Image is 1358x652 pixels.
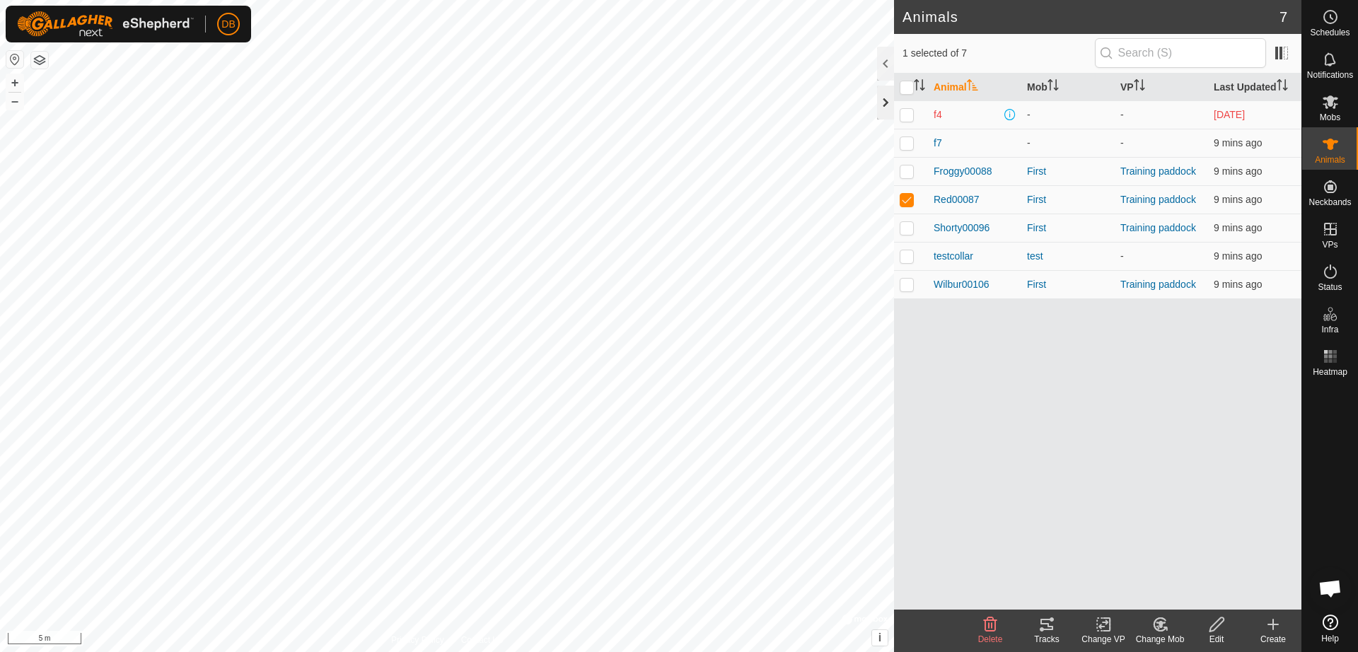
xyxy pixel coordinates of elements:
h2: Animals [903,8,1279,25]
div: - [1027,107,1109,122]
div: Change Mob [1132,633,1188,646]
div: First [1027,221,1109,235]
span: 1 selected of 7 [903,46,1095,61]
div: - [1027,136,1109,151]
a: Training paddock [1120,222,1196,233]
span: 7 [1279,6,1287,28]
div: First [1027,164,1109,179]
app-display-virtual-paddock-transition: - [1120,109,1124,120]
th: Last Updated [1208,74,1301,101]
span: 7 Sept 2025, 1:14 pm [1214,222,1262,233]
span: Shorty00096 [934,221,990,235]
button: + [6,74,23,91]
div: First [1027,277,1109,292]
span: testcollar [934,249,973,264]
span: f4 [934,107,942,122]
span: Schedules [1310,28,1350,37]
span: f7 [934,136,942,151]
span: DB [221,17,235,32]
span: 23 Aug 2025, 5:14 pm [1214,109,1245,120]
a: Contact Us [461,634,503,646]
span: Animals [1315,156,1345,164]
a: Training paddock [1120,165,1196,177]
div: Tracks [1018,633,1075,646]
a: Open chat [1309,567,1352,610]
button: – [6,93,23,110]
span: Froggy00088 [934,164,992,179]
span: Neckbands [1308,198,1351,206]
th: Animal [928,74,1021,101]
a: Training paddock [1120,194,1196,205]
div: Create [1245,633,1301,646]
div: Change VP [1075,633,1132,646]
div: Edit [1188,633,1245,646]
p-sorticon: Activate to sort [1047,81,1059,93]
span: 7 Sept 2025, 1:14 pm [1214,279,1262,290]
div: test [1027,249,1109,264]
div: First [1027,192,1109,207]
span: Delete [978,634,1003,644]
app-display-virtual-paddock-transition: - [1120,250,1124,262]
img: Gallagher Logo [17,11,194,37]
th: Mob [1021,74,1115,101]
p-sorticon: Activate to sort [967,81,978,93]
a: Training paddock [1120,279,1196,290]
button: Map Layers [31,52,48,69]
span: Infra [1321,325,1338,334]
p-sorticon: Activate to sort [1134,81,1145,93]
span: 7 Sept 2025, 1:14 pm [1214,250,1262,262]
span: 7 Sept 2025, 1:14 pm [1214,165,1262,177]
span: Status [1318,283,1342,291]
button: i [872,630,888,646]
span: VPs [1322,240,1337,249]
th: VP [1115,74,1208,101]
input: Search (S) [1095,38,1266,68]
span: Heatmap [1313,368,1347,376]
a: Privacy Policy [391,634,444,646]
span: Wilbur00106 [934,277,990,292]
p-sorticon: Activate to sort [914,81,925,93]
a: Help [1302,609,1358,648]
button: Reset Map [6,51,23,68]
app-display-virtual-paddock-transition: - [1120,137,1124,149]
span: Mobs [1320,113,1340,122]
span: 7 Sept 2025, 1:14 pm [1214,137,1262,149]
p-sorticon: Activate to sort [1277,81,1288,93]
span: i [878,631,881,644]
span: Notifications [1307,71,1353,79]
span: Help [1321,634,1339,643]
span: Red00087 [934,192,980,207]
span: 7 Sept 2025, 1:14 pm [1214,194,1262,205]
